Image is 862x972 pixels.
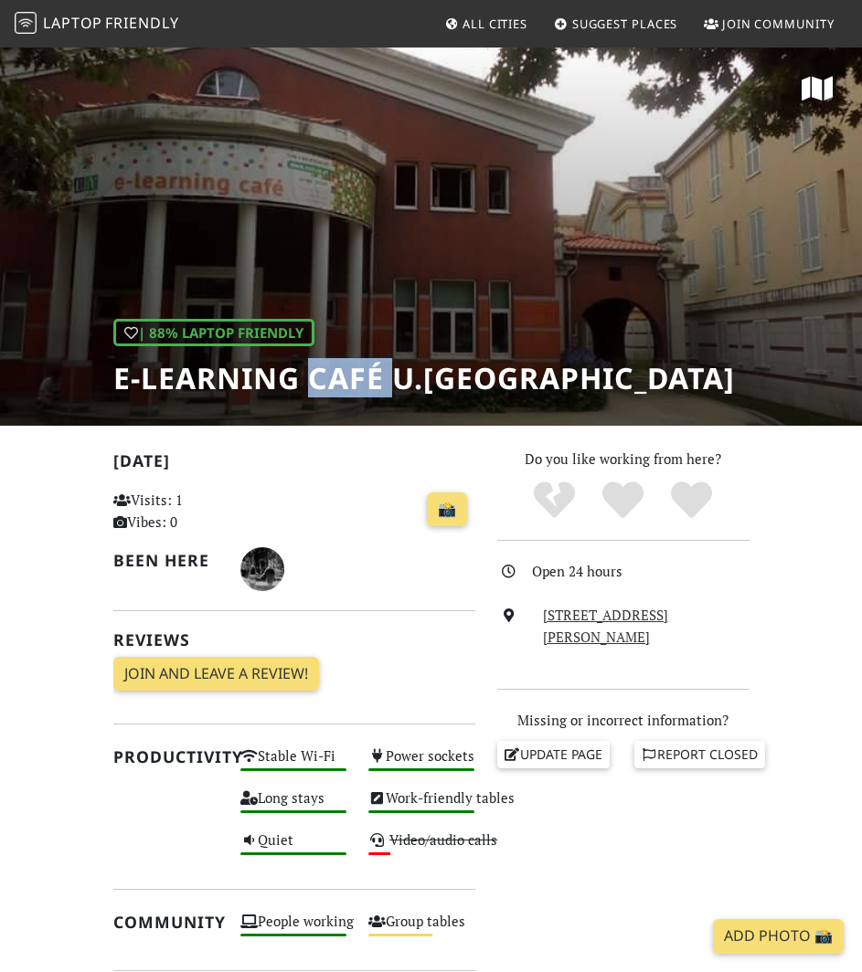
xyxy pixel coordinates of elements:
[589,480,657,521] div: Yes
[497,741,611,768] a: Update page
[657,480,726,521] div: Definitely!
[229,786,357,828] div: Long stays
[229,909,357,951] div: People working
[532,560,761,582] div: Open 24 hours
[15,8,179,40] a: LaptopFriendly LaptopFriendly
[229,744,357,786] div: Stable Wi-Fi
[713,919,844,954] a: Add Photo 📸
[43,13,102,33] span: Laptop
[427,492,467,527] a: 📸
[113,451,475,478] h2: [DATE]
[113,551,219,570] h2: Been here
[389,830,497,849] s: Video/audio calls
[543,606,668,646] a: [STREET_ADDRESS][PERSON_NAME]
[113,361,735,396] h1: e-learning Café U.[GEOGRAPHIC_DATA]
[572,16,678,32] span: Suggest Places
[357,744,485,786] div: Power sockets
[113,630,475,650] h2: Reviews
[497,709,750,731] p: Missing or incorrect information?
[357,786,485,828] div: Work-friendly tables
[520,480,589,521] div: No
[229,828,357,870] div: Quiet
[634,741,766,768] a: Report closed
[113,747,219,766] h2: Productivity
[497,448,750,470] p: Do you like working from here?
[547,7,686,40] a: Suggest Places
[240,547,284,591] img: 1690-mariana.jpg
[697,7,842,40] a: Join Community
[15,12,37,34] img: LaptopFriendly
[240,557,284,576] span: Mariana Gomes
[113,489,219,533] p: Visits: 1 Vibes: 0
[463,16,527,32] span: All Cities
[357,909,485,951] div: Group tables
[722,16,835,32] span: Join Community
[113,913,219,932] h2: Community
[113,319,314,346] div: | 88% Laptop Friendly
[113,657,319,692] a: Join and leave a review!
[437,7,535,40] a: All Cities
[105,13,178,33] span: Friendly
